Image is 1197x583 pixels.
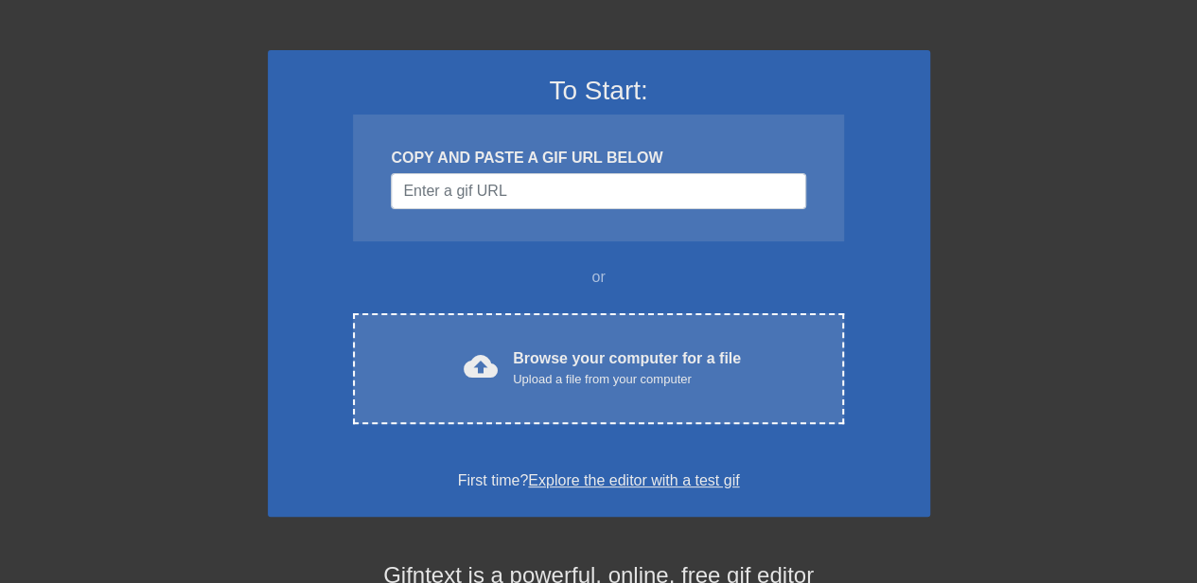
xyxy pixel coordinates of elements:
[513,370,741,389] div: Upload a file from your computer
[292,75,906,107] h3: To Start:
[528,472,739,488] a: Explore the editor with a test gif
[513,347,741,389] div: Browse your computer for a file
[391,173,805,209] input: Username
[317,266,881,289] div: or
[464,349,498,383] span: cloud_upload
[292,469,906,492] div: First time?
[391,147,805,169] div: COPY AND PASTE A GIF URL BELOW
